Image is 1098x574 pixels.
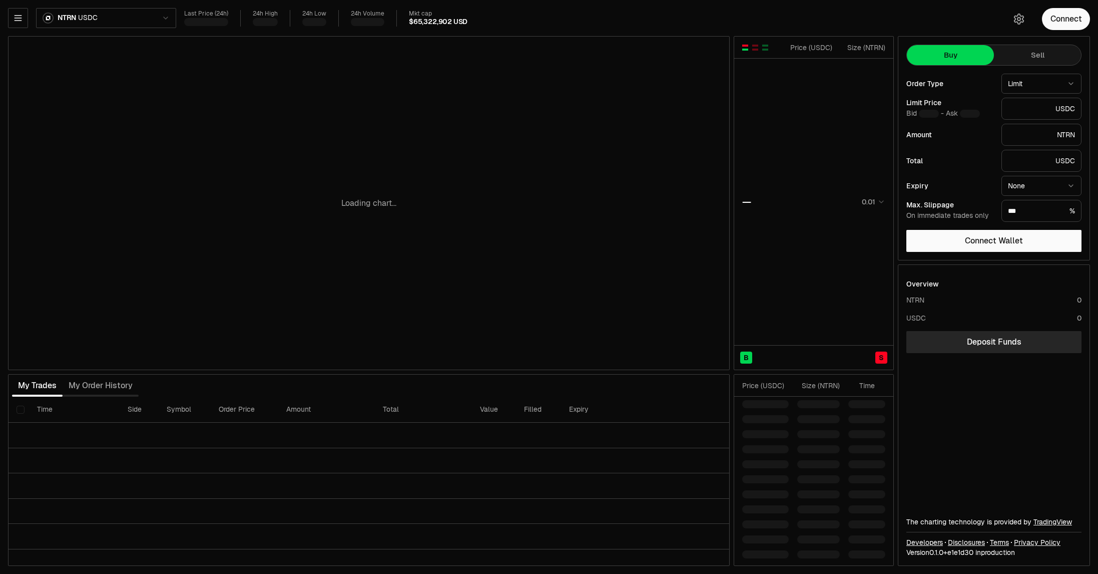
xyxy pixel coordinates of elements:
button: Show Buy and Sell Orders [741,44,749,52]
span: NTRN [58,14,76,23]
div: — [742,195,751,209]
p: Loading chart... [341,197,396,209]
div: 0 [1077,313,1081,323]
div: 0 [1077,295,1081,305]
div: 24h Volume [351,10,384,18]
div: 24h High [253,10,278,18]
a: Terms [990,537,1009,547]
div: USDC [1001,150,1081,172]
button: None [1001,176,1081,196]
th: Expiry [561,397,648,423]
span: Ask [946,109,980,118]
div: On immediate trades only [906,211,993,220]
div: Size ( NTRN ) [797,381,840,391]
span: Bid - [906,109,944,118]
span: e1e1d3091cdd19e8fa4cf41cae901f839dd6ea94 [947,548,973,557]
img: NTRN Logo [44,14,53,23]
button: Connect Wallet [906,230,1081,252]
a: Disclosures [948,537,985,547]
button: My Trades [12,376,63,396]
a: TradingView [1033,517,1072,526]
div: $65,322,902 USD [409,18,467,27]
th: Time [29,397,120,423]
div: The charting technology is provided by [906,517,1081,527]
div: Limit Price [906,99,993,106]
div: 24h Low [302,10,326,18]
th: Side [120,397,158,423]
button: Buy [907,45,994,65]
div: Overview [906,279,939,289]
span: S [879,353,884,363]
button: Show Sell Orders Only [751,44,759,52]
button: 0.01 [859,196,885,208]
div: USDC [906,313,926,323]
th: Filled [516,397,561,423]
div: NTRN [906,295,924,305]
th: Total [375,397,472,423]
button: Sell [994,45,1081,65]
div: Max. Slippage [906,201,993,208]
button: Connect [1042,8,1090,30]
span: USDC [78,14,97,23]
div: % [1001,200,1081,222]
th: Symbol [159,397,211,423]
button: Limit [1001,74,1081,94]
div: Price ( USDC ) [742,381,789,391]
div: Price ( USDC ) [788,43,832,53]
th: Value [472,397,516,423]
th: Order Price [211,397,278,423]
a: Deposit Funds [906,331,1081,353]
th: Amount [278,397,375,423]
div: Last Price (24h) [184,10,228,18]
button: Show Buy Orders Only [761,44,769,52]
div: NTRN [1001,124,1081,146]
div: Expiry [906,182,993,189]
div: Version 0.1.0 + in production [906,547,1081,557]
button: Select all [17,406,25,414]
div: Total [906,157,993,164]
button: My Order History [63,376,139,396]
div: Mkt cap [409,10,467,18]
div: Amount [906,131,993,138]
div: Time [848,381,875,391]
div: Size ( NTRN ) [841,43,885,53]
a: Privacy Policy [1014,537,1060,547]
div: Order Type [906,80,993,87]
span: B [744,353,749,363]
div: USDC [1001,98,1081,120]
a: Developers [906,537,943,547]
